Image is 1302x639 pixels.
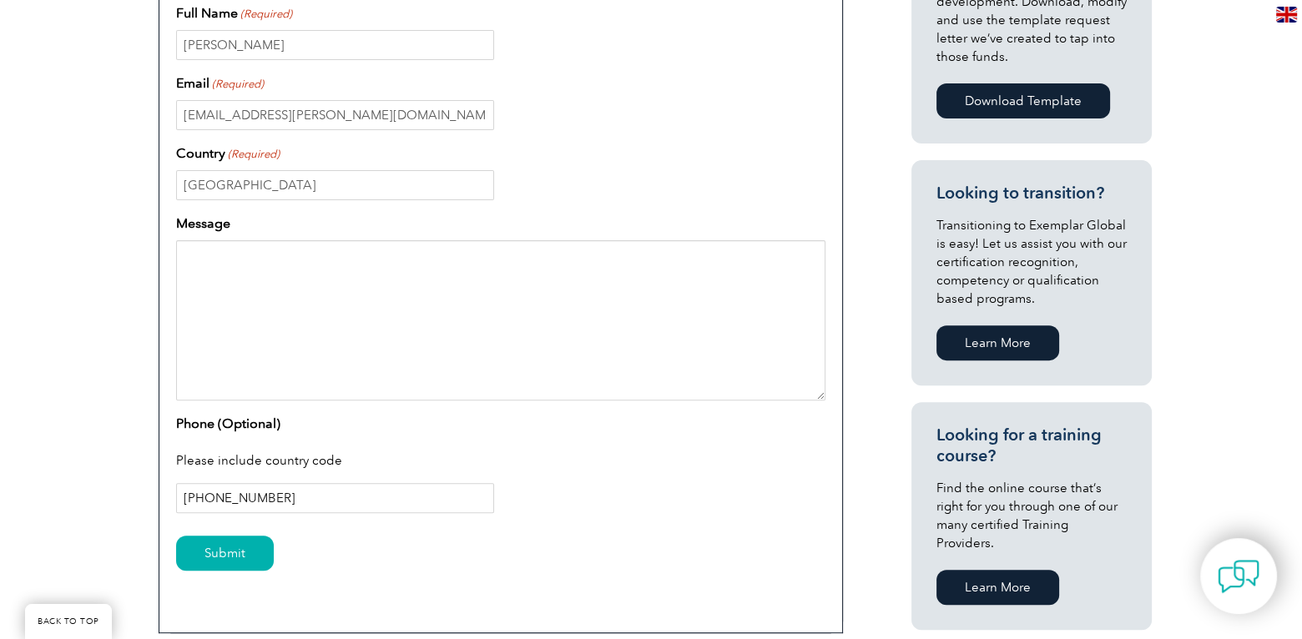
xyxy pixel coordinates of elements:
label: Message [176,214,230,234]
span: (Required) [227,146,280,163]
img: en [1276,7,1297,23]
label: Phone (Optional) [176,414,280,434]
label: Email [176,73,264,93]
span: (Required) [211,76,265,93]
label: Full Name [176,3,292,23]
div: Please include country code [176,440,825,484]
p: Find the online course that’s right for you through one of our many certified Training Providers. [936,479,1127,552]
a: Learn More [936,570,1059,605]
h3: Looking to transition? [936,183,1127,204]
h3: Looking for a training course? [936,425,1127,466]
a: Learn More [936,325,1059,360]
a: BACK TO TOP [25,604,112,639]
img: contact-chat.png [1218,556,1259,597]
label: Country [176,143,280,164]
a: Download Template [936,83,1110,118]
span: (Required) [240,6,293,23]
input: Submit [176,536,274,571]
p: Transitioning to Exemplar Global is easy! Let us assist you with our certification recognition, c... [936,216,1127,308]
